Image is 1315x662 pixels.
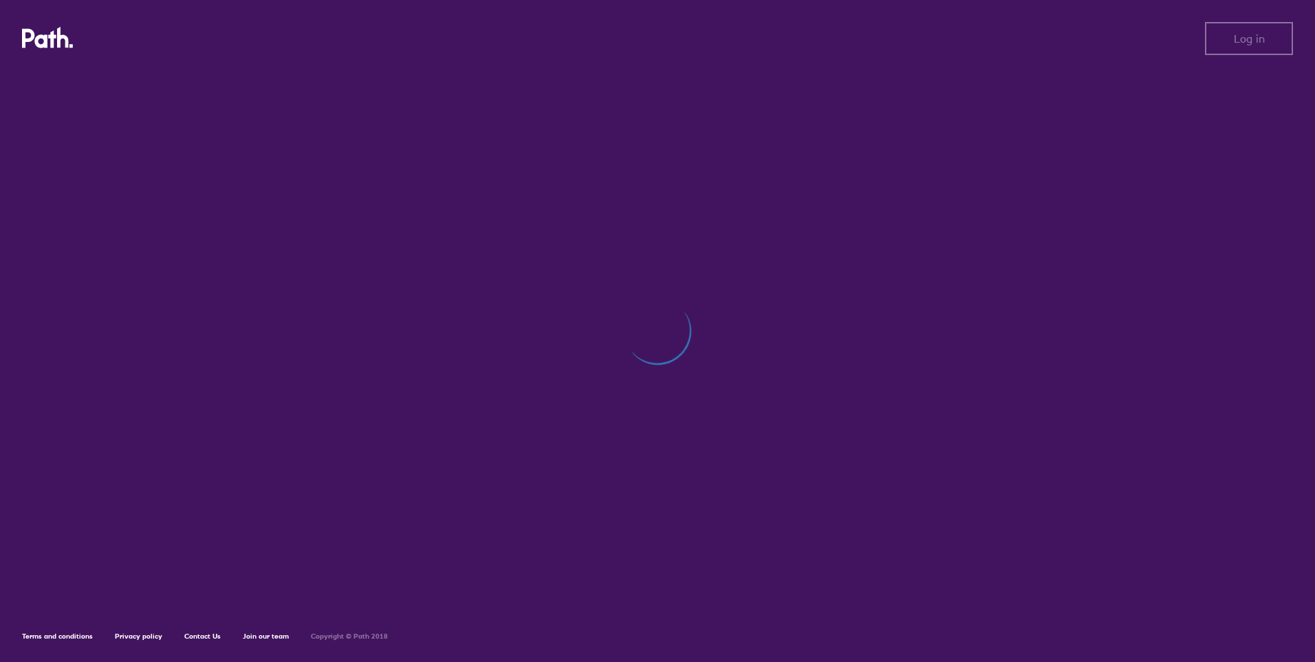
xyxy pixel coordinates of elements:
[311,632,388,641] h6: Copyright © Path 2018
[243,632,289,641] a: Join our team
[1205,22,1293,55] button: Log in
[1234,32,1265,45] span: Log in
[22,632,93,641] a: Terms and conditions
[115,632,162,641] a: Privacy policy
[184,632,221,641] a: Contact Us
